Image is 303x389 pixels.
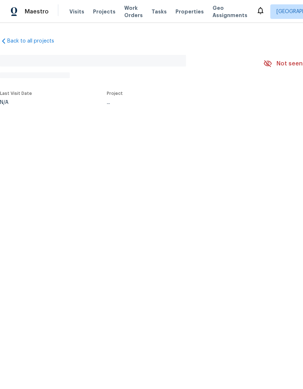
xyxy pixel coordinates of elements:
[124,4,143,19] span: Work Orders
[213,4,247,19] span: Geo Assignments
[151,9,167,14] span: Tasks
[69,8,84,15] span: Visits
[175,8,204,15] span: Properties
[25,8,49,15] span: Maestro
[93,8,116,15] span: Projects
[107,100,246,105] div: ...
[107,91,123,96] span: Project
